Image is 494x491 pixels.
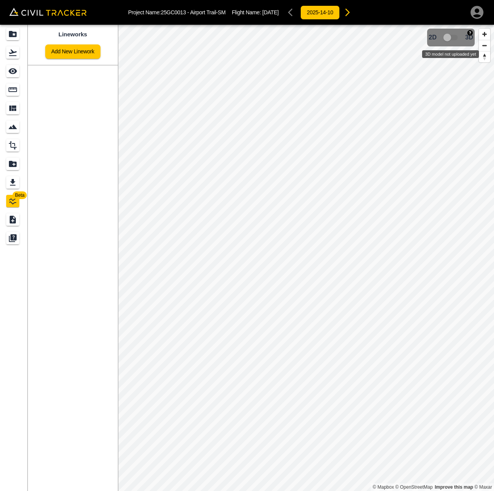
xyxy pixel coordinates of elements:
p: Flight Name: [232,9,279,15]
a: Mapbox [373,484,394,490]
button: Zoom out [479,40,490,51]
a: Map feedback [435,484,473,490]
a: OpenStreetMap [395,484,433,490]
button: Reset bearing to north [479,51,490,62]
span: [DATE] [262,9,279,15]
button: Zoom in [479,29,490,40]
span: 3D [465,34,473,41]
span: 2D [429,34,436,41]
img: Civil Tracker [9,8,87,16]
canvas: Map [118,25,494,491]
button: 2025-14-10 [300,5,340,20]
a: Maxar [474,484,492,490]
div: 3D model not uploaded yet [422,50,479,58]
p: Project Name: 25GC0013 - Airport Trail-SM [128,9,226,15]
span: 3D model not uploaded yet [440,30,462,45]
